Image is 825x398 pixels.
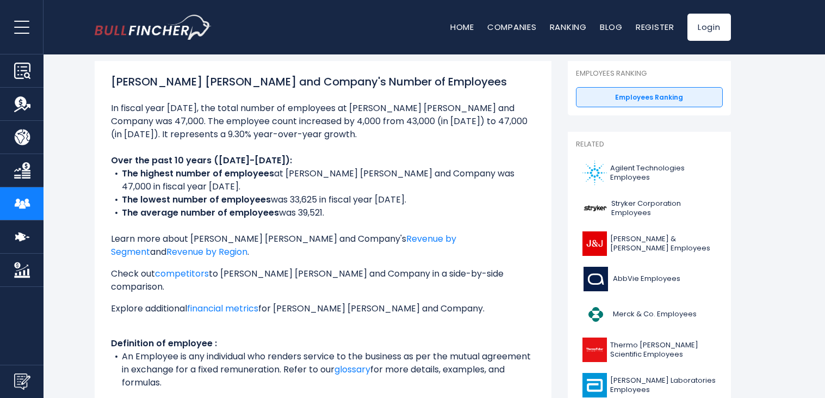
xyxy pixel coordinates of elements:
[155,267,209,280] a: competitors
[95,15,212,40] img: bullfincher logo
[576,193,723,223] a: Stryker Corporation Employees
[111,302,535,315] p: Explore additional for [PERSON_NAME] [PERSON_NAME] and Company.
[576,140,723,149] p: Related
[111,167,535,193] li: at [PERSON_NAME] [PERSON_NAME] and Company was 47,000 in fiscal year [DATE].
[122,167,274,180] b: The highest number of employees
[122,193,271,206] b: The lowest number of employees
[582,231,607,256] img: JNJ logo
[610,376,716,395] span: [PERSON_NAME] Laboratories Employees
[613,310,697,319] span: Merck & Co. Employees
[111,102,535,141] li: In fiscal year [DATE], the total number of employees at [PERSON_NAME] [PERSON_NAME] and Company w...
[95,15,212,40] a: Go to homepage
[582,373,607,397] img: ABT logo
[576,335,723,365] a: Thermo [PERSON_NAME] Scientific Employees
[111,74,535,90] h1: [PERSON_NAME] [PERSON_NAME] and Company's Number of Employees
[576,158,723,188] a: Agilent Technologies Employees
[111,154,292,167] b: Over the past 10 years ([DATE]-[DATE]):
[610,235,716,253] span: [PERSON_NAME] & [PERSON_NAME] Employees
[111,232,456,258] a: Revenue by Segment
[576,229,723,259] a: [PERSON_NAME] & [PERSON_NAME] Employees
[111,267,535,293] p: Check out to [PERSON_NAME] [PERSON_NAME] and Company in a side-by-side comparison.
[450,21,474,33] a: Home
[166,246,247,258] a: Revenue by Region
[582,302,610,327] img: MRK logo
[111,193,535,206] li: was 33,625 in fiscal year [DATE].
[611,199,716,218] span: Stryker Corporation Employees
[576,264,723,294] a: AbbVie Employees
[576,299,723,329] a: Merck & Co. Employees
[600,21,623,33] a: Blog
[576,87,723,108] a: Employees Ranking
[687,14,731,41] a: Login
[576,69,723,78] p: Employees Ranking
[582,267,610,291] img: ABBV logo
[122,206,279,219] b: The average number of employees
[610,341,716,359] span: Thermo [PERSON_NAME] Scientific Employees
[582,338,607,362] img: TMO logo
[610,164,716,182] span: Agilent Technologies Employees
[111,350,535,389] li: An Employee is any individual who renders service to the business as per the mutual agreement in ...
[111,232,535,259] p: Learn more about [PERSON_NAME] [PERSON_NAME] and Company's and .
[487,21,537,33] a: Companies
[613,274,680,284] span: AbbVie Employees
[550,21,587,33] a: Ranking
[636,21,674,33] a: Register
[111,337,217,350] b: Definition of employee :
[582,196,608,221] img: SYK logo
[111,206,535,219] li: was 39,521.
[187,302,258,315] a: financial metrics
[582,161,607,185] img: A logo
[334,363,370,376] a: glossary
